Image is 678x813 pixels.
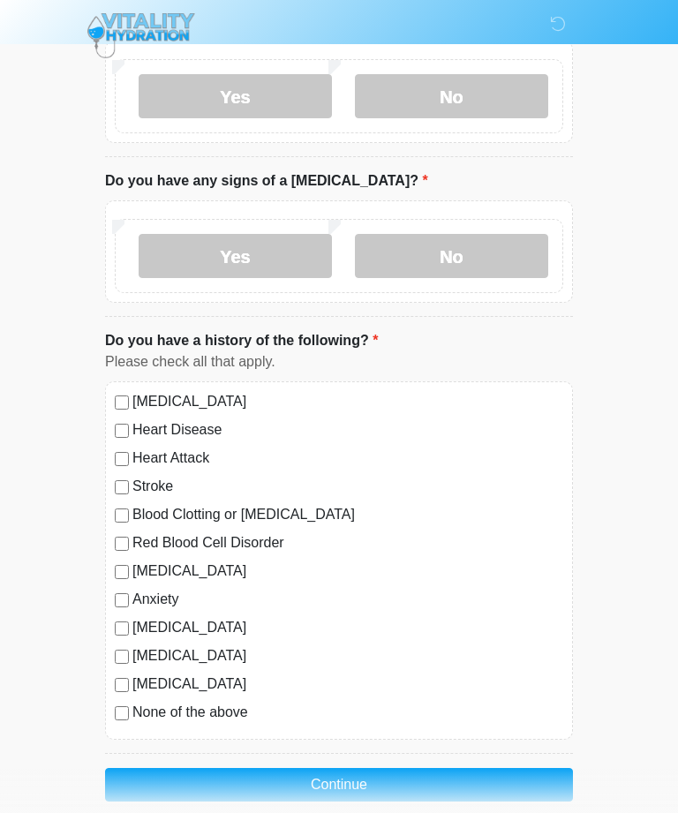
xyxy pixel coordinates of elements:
[132,476,563,497] label: Stroke
[115,452,129,466] input: Heart Attack
[139,74,332,118] label: Yes
[115,508,129,523] input: Blood Clotting or [MEDICAL_DATA]
[115,650,129,664] input: [MEDICAL_DATA]
[132,504,563,525] label: Blood Clotting or [MEDICAL_DATA]
[105,170,428,192] label: Do you have any signs of a [MEDICAL_DATA]?
[132,561,563,582] label: [MEDICAL_DATA]
[115,678,129,692] input: [MEDICAL_DATA]
[115,480,129,494] input: Stroke
[115,565,129,579] input: [MEDICAL_DATA]
[87,13,195,58] img: Vitality Hydration Logo
[132,448,563,469] label: Heart Attack
[115,395,129,410] input: [MEDICAL_DATA]
[105,351,573,373] div: Please check all that apply.
[115,706,129,720] input: None of the above
[132,702,563,723] label: None of the above
[105,768,573,802] button: Continue
[139,234,332,278] label: Yes
[132,391,563,412] label: [MEDICAL_DATA]
[105,330,378,351] label: Do you have a history of the following?
[132,589,563,610] label: Anxiety
[132,645,563,666] label: [MEDICAL_DATA]
[115,593,129,607] input: Anxiety
[355,234,548,278] label: No
[132,674,563,695] label: [MEDICAL_DATA]
[355,74,548,118] label: No
[115,424,129,438] input: Heart Disease
[115,537,129,551] input: Red Blood Cell Disorder
[132,532,563,553] label: Red Blood Cell Disorder
[115,621,129,636] input: [MEDICAL_DATA]
[132,617,563,638] label: [MEDICAL_DATA]
[132,419,563,440] label: Heart Disease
